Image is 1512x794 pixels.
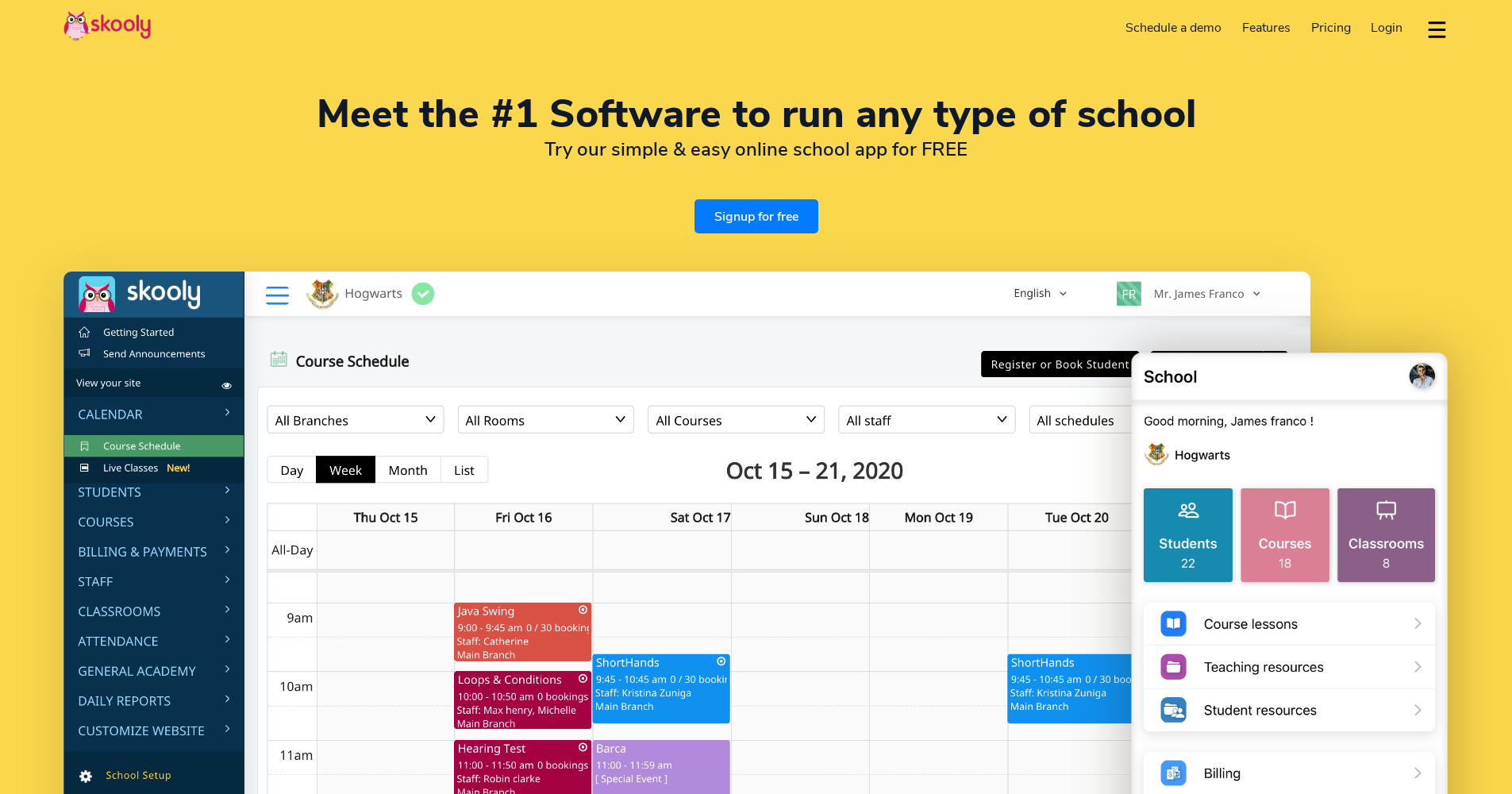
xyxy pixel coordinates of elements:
[1360,15,1413,40] a: Login
[694,199,818,233] a: Signup for free
[1301,15,1361,40] a: Pricing
[1311,19,1351,37] span: Pricing
[1425,11,1449,48] button: dropdown menu
[1371,19,1402,37] span: Login
[1232,15,1301,40] a: Features
[1116,15,1233,40] a: Schedule a demo
[63,10,151,41] img: Skooly
[63,137,1449,161] h2: Try our simple & easy online school app for FREE
[63,95,1449,133] h1: Meet the #1 Software to run any type of school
